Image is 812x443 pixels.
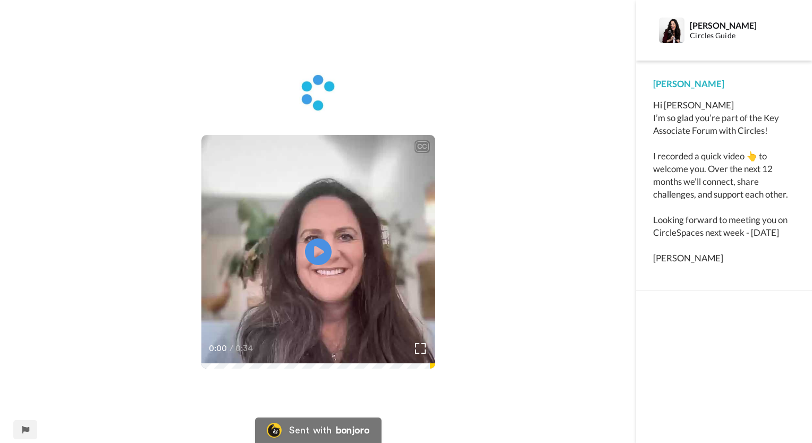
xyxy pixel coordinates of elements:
div: Sent with [289,425,332,435]
img: Profile Image [659,18,684,43]
a: Bonjoro LogoSent withbonjoro [255,418,382,443]
div: bonjoro [336,425,370,435]
div: CC [416,141,429,152]
span: 0:34 [235,342,254,355]
img: Bonjoro Logo [267,423,282,438]
span: 0:00 [209,342,227,355]
div: Circles Guide [690,31,794,40]
div: [PERSON_NAME] [653,78,795,90]
img: 045addc3-99e2-4343-8baf-42b4ae68673b [295,72,341,114]
div: Hi [PERSON_NAME] I’m so glad you’re part of the Key Associate Forum with Circles! I recorded a qu... [653,99,795,265]
div: [PERSON_NAME] [690,20,794,30]
img: Full screen [415,343,426,354]
span: / [230,342,233,355]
